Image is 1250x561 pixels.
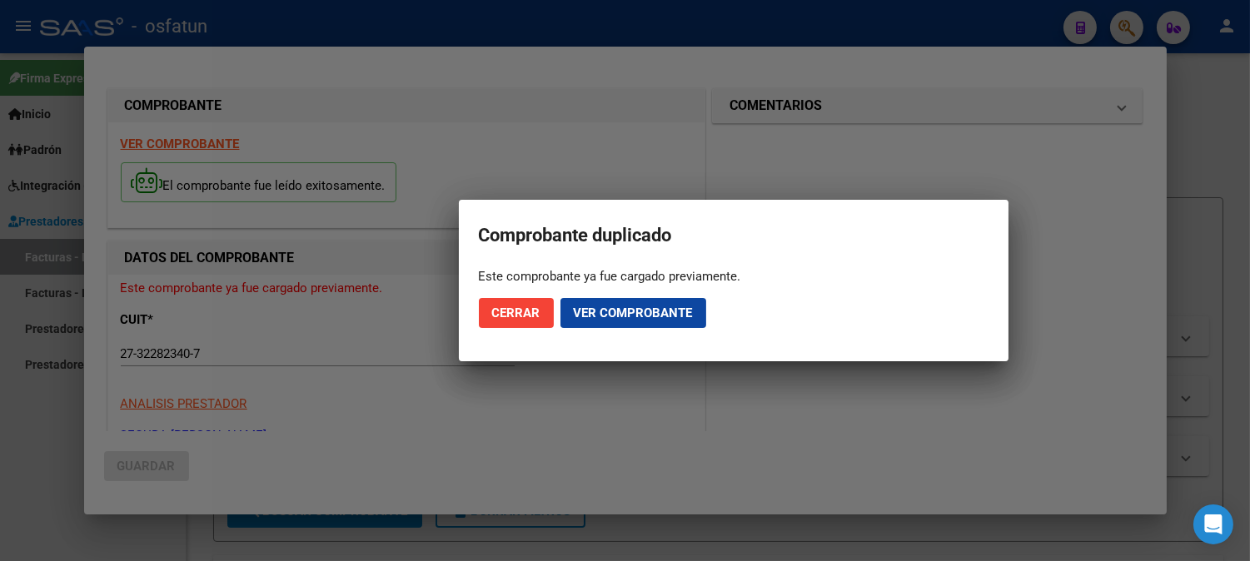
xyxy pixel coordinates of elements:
button: Cerrar [479,298,554,328]
button: Ver comprobante [560,298,706,328]
span: Cerrar [492,305,540,320]
span: Ver comprobante [574,305,693,320]
h2: Comprobante duplicado [479,220,989,251]
div: Este comprobante ya fue cargado previamente. [479,268,989,285]
div: Open Intercom Messenger [1193,504,1233,544]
